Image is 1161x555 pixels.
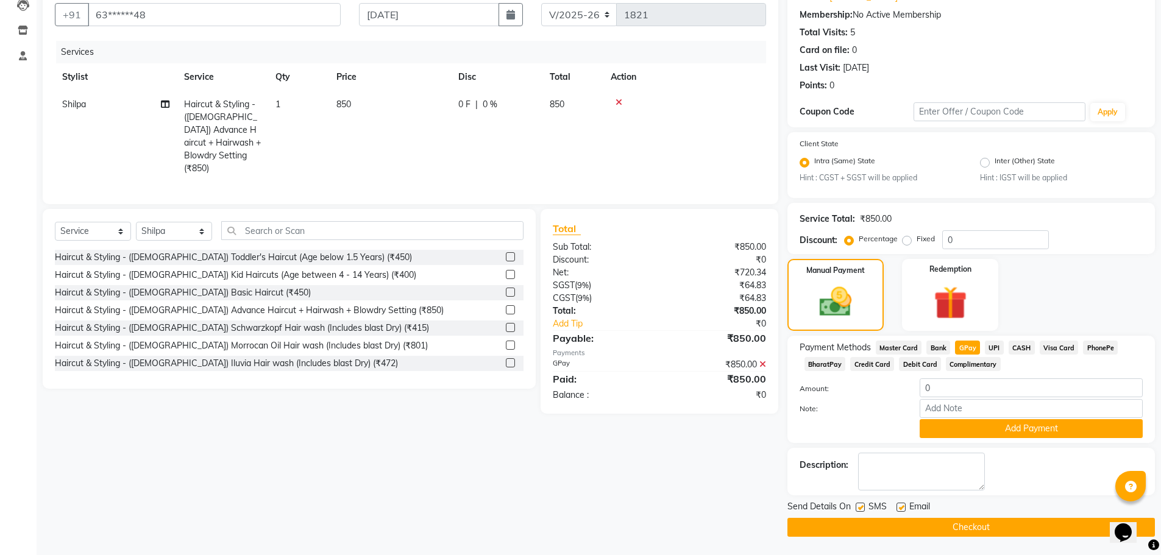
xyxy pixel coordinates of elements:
div: Total Visits: [800,26,848,39]
iframe: chat widget [1110,506,1149,543]
th: Stylist [55,63,177,91]
div: Balance : [544,389,659,401]
span: Visa Card [1040,341,1079,355]
div: Total: [544,305,659,317]
div: Description: [800,459,848,472]
div: Payable: [544,331,659,345]
input: Amount [920,378,1143,397]
div: No Active Membership [800,9,1143,21]
span: 850 [336,99,351,110]
small: Hint : CGST + SGST will be applied [800,172,962,183]
span: 9% [578,293,589,303]
div: Net: [544,266,659,279]
div: 0 [829,79,834,92]
div: ₹0 [659,389,775,401]
input: Search or Scan [221,221,524,240]
div: Membership: [800,9,853,21]
th: Service [177,63,268,91]
span: Master Card [876,341,922,355]
small: Hint : IGST will be applied [980,172,1143,183]
span: Haircut & Styling - ([DEMOGRAPHIC_DATA]) Advance Haircut + Hairwash + Blowdry Setting (₹850) [184,99,261,174]
div: Haircut & Styling - ([DEMOGRAPHIC_DATA]) Basic Haircut (₹450) [55,286,311,299]
span: Shilpa [62,99,86,110]
div: Points: [800,79,827,92]
div: ₹64.83 [659,292,775,305]
button: Add Payment [920,419,1143,438]
span: Complimentary [946,357,1001,371]
div: ₹850.00 [659,331,775,345]
button: Checkout [787,518,1155,537]
span: Credit Card [850,357,894,371]
span: BharatPay [804,357,846,371]
label: Percentage [859,233,898,244]
label: Inter (Other) State [995,155,1055,170]
div: ₹850.00 [659,305,775,317]
span: 0 F [458,98,470,111]
div: Discount: [544,253,659,266]
div: GPay [544,358,659,371]
span: 0 % [483,98,497,111]
span: Debit Card [899,357,941,371]
div: Haircut & Styling - ([DEMOGRAPHIC_DATA]) Iluvia Hair wash (Includes blast Dry) (₹472) [55,357,398,370]
div: ₹720.34 [659,266,775,279]
div: ₹64.83 [659,279,775,292]
div: ₹850.00 [659,241,775,253]
div: ₹0 [679,317,775,330]
img: _gift.svg [923,282,978,323]
th: Disc [451,63,542,91]
label: Client State [800,138,839,149]
div: Paid: [544,372,659,386]
div: Discount: [800,234,837,247]
div: Haircut & Styling - ([DEMOGRAPHIC_DATA]) Morrocan Oil Hair wash (Includes blast Dry) (₹801) [55,339,428,352]
span: Bank [926,341,950,355]
label: Redemption [929,264,971,275]
div: Haircut & Styling - ([DEMOGRAPHIC_DATA]) Toddler's Haircut (Age below 1.5 Years) (₹450) [55,251,412,264]
div: [DATE] [843,62,869,74]
div: ₹850.00 [860,213,892,225]
div: Haircut & Styling - ([DEMOGRAPHIC_DATA]) Kid Haircuts (Age between 4 - 14 Years) (₹400) [55,269,416,281]
input: Enter Offer / Coupon Code [914,102,1085,121]
span: GPay [955,341,980,355]
th: Qty [268,63,329,91]
label: Note: [790,403,911,414]
div: Haircut & Styling - ([DEMOGRAPHIC_DATA]) Schwarzkopf Hair wash (Includes blast Dry) (₹415) [55,322,429,334]
div: ₹850.00 [659,358,775,371]
div: Card on file: [800,44,850,57]
input: Search by Name/Mobile/Email/Code [88,3,341,26]
div: Haircut & Styling - ([DEMOGRAPHIC_DATA]) Advance Haircut + Hairwash + Blowdry Setting (₹850) [55,304,444,317]
span: Payment Methods [800,341,871,354]
span: 9% [577,280,589,290]
span: Send Details On [787,500,851,515]
span: SMS [868,500,887,515]
span: SGST [553,280,575,291]
div: ( ) [544,292,659,305]
div: 5 [850,26,855,39]
label: Fixed [917,233,935,244]
span: PhonePe [1083,341,1118,355]
div: 0 [852,44,857,57]
span: 850 [550,99,564,110]
label: Intra (Same) State [814,155,875,170]
th: Action [603,63,766,91]
div: ₹0 [659,253,775,266]
span: CASH [1009,341,1035,355]
div: Sub Total: [544,241,659,253]
span: CGST [553,292,575,303]
label: Manual Payment [806,265,865,276]
button: Apply [1090,103,1125,121]
div: Last Visit: [800,62,840,74]
img: _cash.svg [809,283,862,320]
span: | [475,98,478,111]
span: Email [909,500,930,515]
div: Payments [553,348,765,358]
div: Service Total: [800,213,855,225]
button: +91 [55,3,89,26]
span: 1 [275,99,280,110]
div: ( ) [544,279,659,292]
div: Coupon Code [800,105,914,118]
span: Total [553,222,581,235]
th: Total [542,63,603,91]
label: Amount: [790,383,911,394]
span: UPI [985,341,1004,355]
div: Services [56,41,775,63]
